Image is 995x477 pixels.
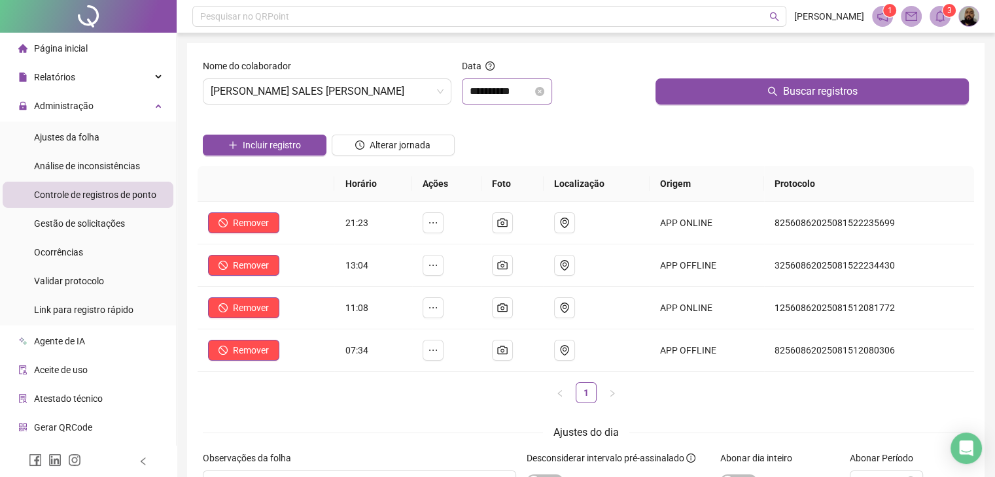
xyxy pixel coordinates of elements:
button: Remover [208,340,279,361]
span: Remover [233,301,269,315]
span: lock [18,101,27,110]
td: 82560862025081512080306 [764,329,974,372]
span: search [767,86,778,97]
span: notification [877,10,888,22]
span: Gerar QRCode [34,422,92,433]
span: Página inicial [34,43,88,54]
span: 07:34 [345,345,368,355]
span: Atestado técnico [34,393,103,404]
span: Incluir registro [243,138,301,152]
span: JONATHAN SALES DE CARVALHO [211,79,444,104]
span: Data [462,61,481,71]
span: camera [497,303,508,313]
span: qrcode [18,423,27,432]
span: ellipsis [428,260,438,271]
span: instagram [68,453,81,467]
span: Agente de IA [34,336,85,346]
td: APP ONLINE [650,287,764,329]
span: Ajustes do dia [553,426,619,438]
span: ellipsis [428,218,438,228]
th: Horário [334,166,412,202]
th: Localização [544,166,650,202]
li: Página anterior [550,382,570,403]
span: solution [18,394,27,403]
span: 3 [947,6,952,15]
button: Incluir registro [203,135,326,156]
label: Abonar Período [850,451,922,465]
span: plus [228,140,237,150]
span: close-circle [535,87,544,96]
span: 21:23 [345,218,368,228]
span: 1 [888,6,892,15]
span: Ajustes da folha [34,132,99,142]
span: Administração [34,101,94,111]
span: Alterar jornada [370,138,430,152]
span: search [769,12,779,22]
div: Open Intercom Messenger [951,433,982,464]
td: APP OFFLINE [650,329,764,372]
span: environment [559,303,570,313]
span: Remover [233,258,269,272]
td: 32560862025081522234430 [764,244,974,287]
img: 93460 [959,7,979,26]
span: 11:08 [345,303,368,313]
span: question-circle [485,61,495,71]
button: Alterar jornada [332,135,455,156]
td: 12560862025081512081772 [764,287,974,329]
button: Remover [208,297,279,318]
sup: 3 [943,4,956,17]
span: Aceite de uso [34,365,88,375]
span: Remover [233,216,269,230]
label: Observações da folha [203,451,300,465]
th: Protocolo [764,166,974,202]
span: mail [905,10,917,22]
span: Relatórios [34,72,75,82]
span: 13:04 [345,260,368,271]
td: APP OFFLINE [650,244,764,287]
span: left [556,389,564,397]
th: Foto [481,166,544,202]
span: stop [218,346,228,355]
span: audit [18,365,27,374]
span: environment [559,345,570,355]
span: file [18,73,27,82]
span: Ocorrências [34,247,83,257]
span: right [608,389,616,397]
span: Desconsiderar intervalo pré-assinalado [527,453,684,463]
th: Origem [650,166,764,202]
span: camera [497,218,508,228]
button: right [602,382,623,403]
label: Abonar dia inteiro [720,451,801,465]
span: clock-circle [355,140,364,150]
span: left [139,457,148,466]
span: ellipsis [428,303,438,313]
span: stop [218,261,228,270]
span: [PERSON_NAME] [794,9,864,24]
span: environment [559,218,570,228]
span: home [18,44,27,53]
span: linkedin [48,453,61,467]
span: stop [218,303,228,312]
span: Remover [233,343,269,357]
button: left [550,382,570,403]
button: Buscar registros [655,78,969,105]
sup: 1 [883,4,896,17]
span: bell [934,10,946,22]
span: Validar protocolo [34,276,104,286]
span: info-circle [686,453,695,463]
span: camera [497,345,508,355]
button: Remover [208,255,279,276]
span: Análise de inconsistências [34,161,140,171]
span: stop [218,218,228,227]
span: Controle de registros de ponto [34,189,156,200]
span: environment [559,260,570,271]
a: 1 [576,383,596,403]
button: Remover [208,212,279,233]
span: Buscar registros [783,84,858,99]
span: facebook [29,453,42,467]
td: 82560862025081522235699 [764,202,974,244]
td: APP ONLINE [650,202,764,244]
span: camera [497,260,508,271]
a: Alterar jornada [332,141,455,152]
